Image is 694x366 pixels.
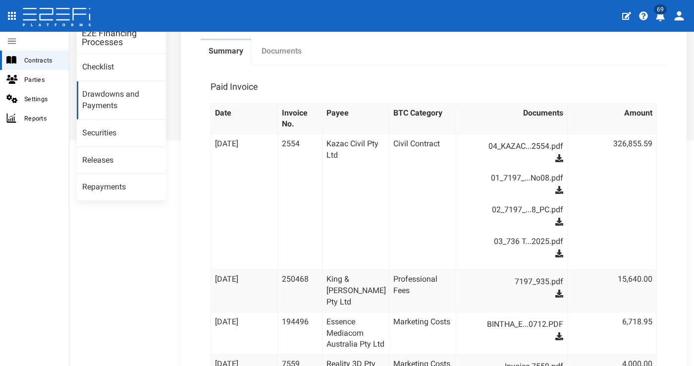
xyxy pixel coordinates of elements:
[77,54,166,81] a: Checklist
[470,138,563,154] a: 04_KAZAC...2554.pdf
[567,103,656,134] th: Amount
[254,40,310,65] a: Documents
[24,93,61,105] span: Settings
[211,312,278,355] td: [DATE]
[470,274,563,290] a: 7197_935.pdf
[77,174,166,201] a: Repayments
[322,103,389,134] th: Payee
[211,270,278,312] td: [DATE]
[567,134,656,270] td: 326,855.59
[278,312,322,355] td: 194496
[82,29,161,47] h3: E2E Financing Processes
[211,134,278,270] td: [DATE]
[567,312,656,355] td: 6,718.95
[24,113,61,124] span: Reports
[470,202,563,218] a: 02_7197_...8_PC.pdf
[278,134,322,270] td: 2554
[278,270,322,312] td: 250468
[470,316,563,332] a: BINTHA_E...0712.PDF
[470,234,563,249] a: 03_736 T...2025.pdf
[262,46,302,57] label: Documents
[567,270,656,312] td: 15,640.00
[211,82,258,91] h3: Paid Invoice
[456,103,568,134] th: Documents
[24,74,61,85] span: Parties
[201,40,251,65] a: Summary
[77,81,166,120] a: Drawdowns and Payments
[77,147,166,174] a: Releases
[77,120,166,147] a: Securities
[389,103,456,134] th: BTC Category
[211,103,278,134] th: Date
[322,270,389,312] td: King & [PERSON_NAME] Pty Ltd
[389,312,456,355] td: Marketing Costs
[389,270,456,312] td: Professional Fees
[322,312,389,355] td: Essence Mediacom Australia Pty Ltd
[278,103,322,134] th: Invoice No.
[209,46,243,57] label: Summary
[389,134,456,270] td: Civil Contract
[24,55,61,66] span: Contracts
[470,170,563,186] a: 01_7197_...No08.pdf
[322,134,389,270] td: Kazac Civil Pty Ltd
